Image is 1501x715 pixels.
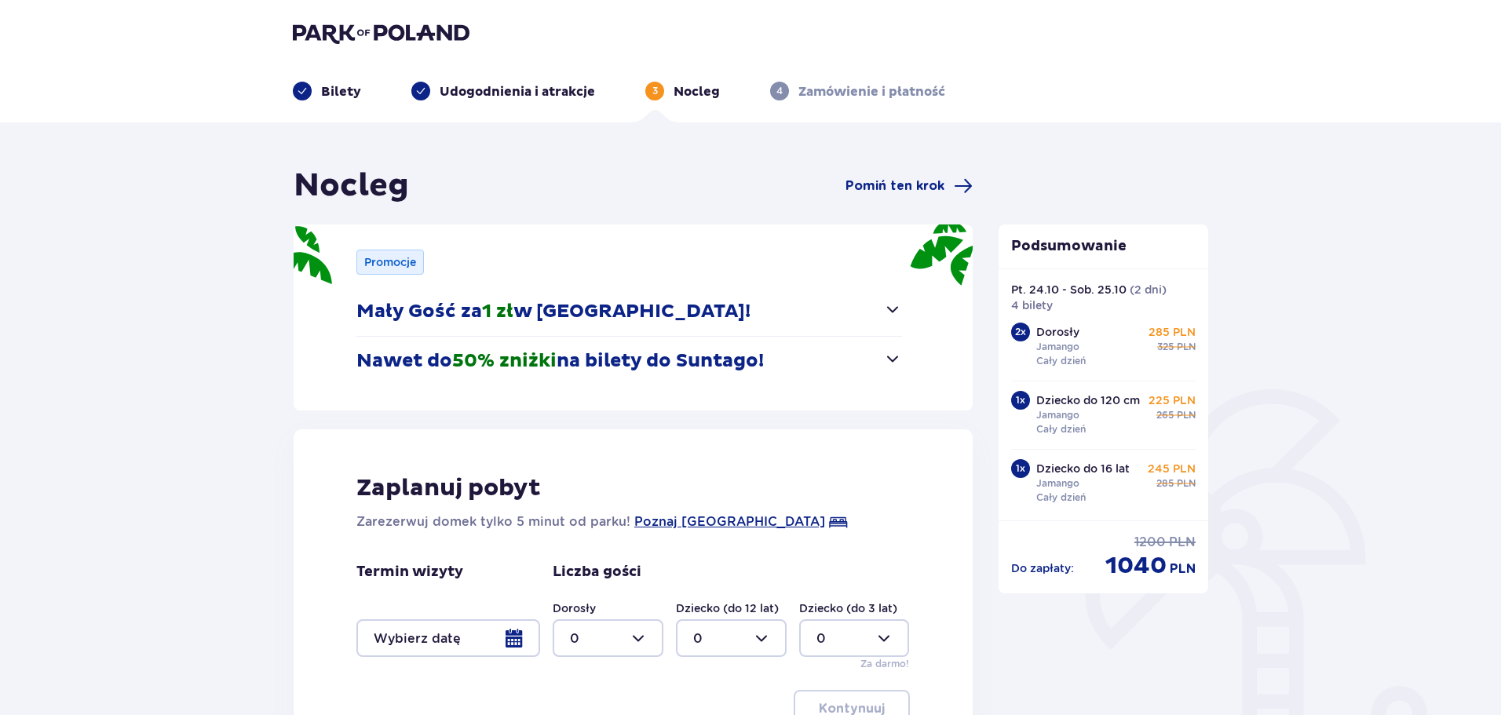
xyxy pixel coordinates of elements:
p: Nocleg [674,83,720,100]
p: Dorosły [1036,324,1079,340]
div: 1 x [1011,391,1030,410]
span: PLN [1170,560,1196,578]
a: Pomiń ten krok [845,177,973,195]
button: Nawet do50% zniżkina bilety do Suntago! [356,337,902,385]
p: Udogodnienia i atrakcje [440,83,595,100]
p: 4 bilety [1011,297,1053,313]
div: 4Zamówienie i płatność [770,82,945,100]
label: Dziecko (do 12 lat) [676,600,779,616]
p: 4 [776,84,783,98]
label: Dziecko (do 3 lat) [799,600,897,616]
button: Mały Gość za1 złw [GEOGRAPHIC_DATA]! [356,287,902,336]
p: Nawet do na bilety do Suntago! [356,349,764,373]
img: Park of Poland logo [293,22,469,44]
p: Cały dzień [1036,491,1086,505]
div: Bilety [293,82,361,100]
p: Mały Gość za w [GEOGRAPHIC_DATA]! [356,300,750,323]
p: Zaplanuj pobyt [356,473,541,503]
span: Pomiń ten krok [845,177,944,195]
p: Termin wizyty [356,563,463,582]
p: Dziecko do 16 lat [1036,461,1130,476]
p: Za darmo! [860,657,909,671]
span: 285 [1156,476,1174,491]
p: Dziecko do 120 cm [1036,392,1140,408]
div: 2 x [1011,323,1030,341]
p: Liczba gości [553,563,641,582]
span: 1 zł [482,300,513,323]
p: Jamango [1036,340,1079,354]
span: PLN [1177,340,1196,354]
p: ( 2 dni ) [1130,282,1167,297]
p: Zarezerwuj domek tylko 5 minut od parku! [356,513,630,531]
span: PLN [1169,534,1196,551]
span: 1200 [1134,534,1166,551]
span: PLN [1177,408,1196,422]
label: Dorosły [553,600,596,616]
p: 225 PLN [1149,392,1196,408]
p: Promocje [364,254,416,270]
p: Do zapłaty : [1011,560,1074,576]
p: Podsumowanie [999,237,1209,256]
p: 245 PLN [1148,461,1196,476]
a: Poznaj [GEOGRAPHIC_DATA] [634,513,825,531]
span: 265 [1156,408,1174,422]
p: Cały dzień [1036,422,1086,436]
h1: Nocleg [294,166,409,206]
div: Udogodnienia i atrakcje [411,82,595,100]
p: Zamówienie i płatność [798,83,945,100]
span: 1040 [1105,551,1167,581]
p: Jamango [1036,476,1079,491]
p: 3 [652,84,658,98]
div: 3Nocleg [645,82,720,100]
div: 1 x [1011,459,1030,478]
p: Jamango [1036,408,1079,422]
p: Pt. 24.10 - Sob. 25.10 [1011,282,1127,297]
span: 325 [1157,340,1174,354]
p: Bilety [321,83,361,100]
span: PLN [1177,476,1196,491]
p: 285 PLN [1149,324,1196,340]
span: 50% zniżki [452,349,557,373]
p: Cały dzień [1036,354,1086,368]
